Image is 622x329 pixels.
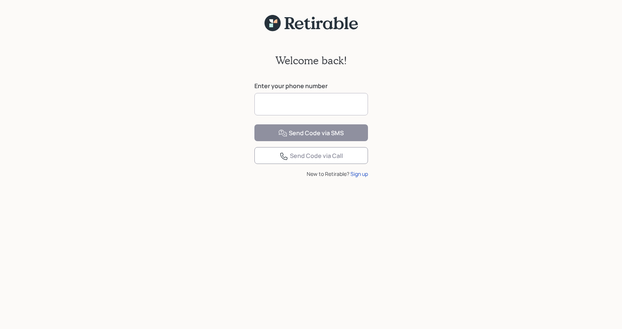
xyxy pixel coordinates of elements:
button: Send Code via Call [254,147,368,164]
div: Send Code via SMS [278,129,344,138]
div: Sign up [350,170,368,178]
button: Send Code via SMS [254,124,368,141]
label: Enter your phone number [254,82,368,90]
h2: Welcome back! [275,54,347,67]
div: Send Code via Call [279,152,343,161]
div: New to Retirable? [254,170,368,178]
